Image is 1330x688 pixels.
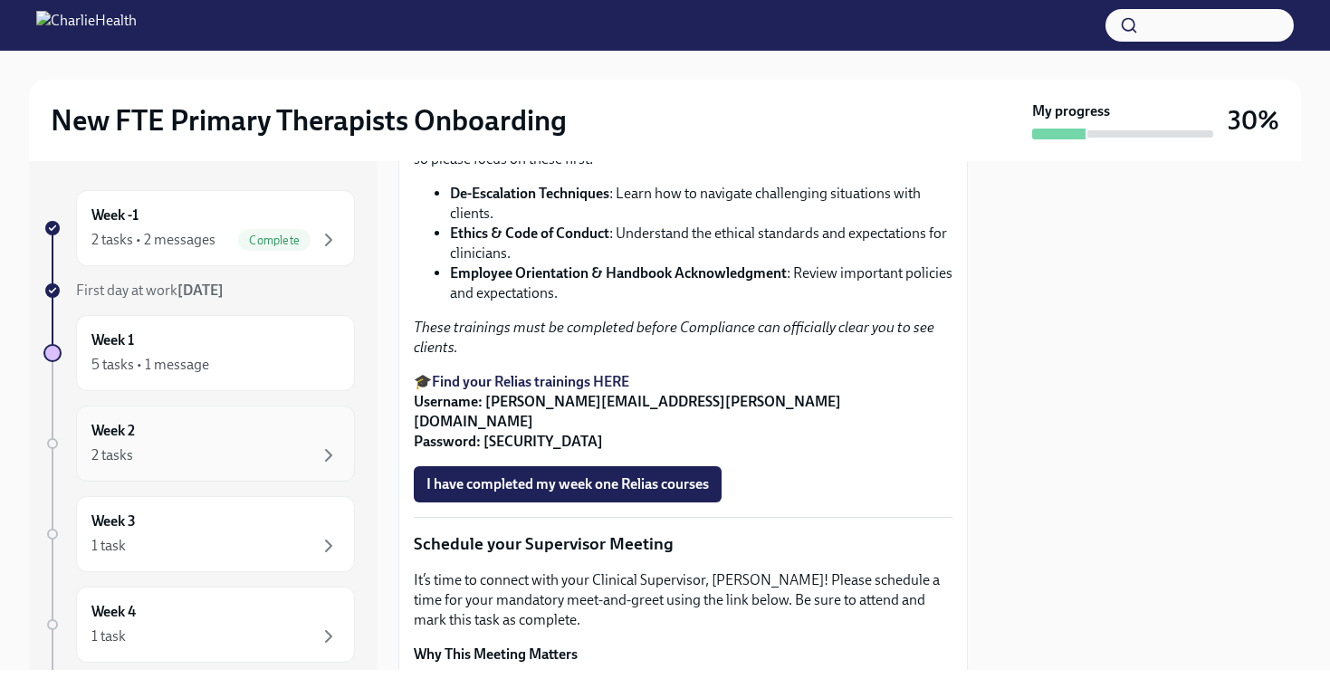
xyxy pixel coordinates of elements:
strong: Username: [PERSON_NAME][EMAIL_ADDRESS][PERSON_NAME][DOMAIN_NAME] Password: [SECURITY_DATA] [414,393,841,450]
strong: My progress [1032,101,1110,121]
a: Week 15 tasks • 1 message [43,315,355,391]
span: I have completed my week one Relias courses [426,475,709,493]
div: 1 task [91,536,126,556]
h6: Week 3 [91,511,136,531]
a: Week 22 tasks [43,406,355,482]
h3: 30% [1228,104,1279,137]
strong: [DATE] [177,282,224,299]
a: Week 31 task [43,496,355,572]
h6: Week 1 [91,330,134,350]
strong: De-Escalation Techniques [450,185,609,202]
div: 1 task [91,626,126,646]
h6: Week 2 [91,421,135,441]
h6: Week -1 [91,205,139,225]
li: : Learn how to navigate challenging situations with clients. [450,184,952,224]
strong: Ethics & Code of Conduct [450,225,609,242]
span: First day at work [76,282,224,299]
a: Week -12 tasks • 2 messagesComplete [43,190,355,266]
p: It’s time to connect with your Clinical Supervisor, [PERSON_NAME]! Please schedule a time for you... [414,570,952,630]
strong: Employee Orientation & Handbook Acknowledgment [450,264,787,282]
em: These trainings must be completed before Compliance can officially clear you to see clients. [414,319,934,356]
a: Find your Relias trainings HERE [432,373,629,390]
h2: New FTE Primary Therapists Onboarding [51,102,567,139]
p: 🎓 [414,372,952,452]
p: Schedule your Supervisor Meeting [414,532,952,556]
span: Complete [238,234,311,247]
li: : Review important policies and expectations. [450,263,952,303]
h6: Week 4 [91,602,136,622]
li: : Understand the ethical standards and expectations for clinicians. [450,224,952,263]
div: 2 tasks [91,445,133,465]
a: First day at work[DATE] [43,281,355,301]
img: CharlieHealth [36,11,137,40]
a: Week 41 task [43,587,355,663]
div: 2 tasks • 2 messages [91,230,215,250]
div: 5 tasks • 1 message [91,355,209,375]
strong: Why This Meeting Matters [414,645,578,663]
button: I have completed my week one Relias courses [414,466,722,502]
